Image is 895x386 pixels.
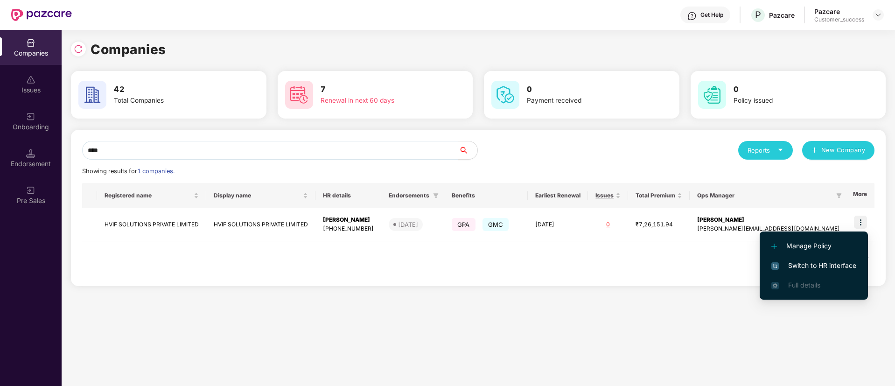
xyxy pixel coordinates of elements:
[846,183,874,208] th: More
[628,183,690,208] th: Total Premium
[697,225,840,233] div: [PERSON_NAME][EMAIL_ADDRESS][DOMAIN_NAME]
[26,186,35,195] img: svg+xml;base64,PHN2ZyB3aWR0aD0iMjAiIGhlaWdodD0iMjAiIHZpZXdCb3g9IjAgMCAyMCAyMCIgZmlsbD0ibm9uZSIgeG...
[398,220,418,229] div: [DATE]
[874,11,882,19] img: svg+xml;base64,PHN2ZyBpZD0iRHJvcGRvd24tMzJ4MzIiIHhtbG5zPSJodHRwOi8vd3d3LnczLm9yZy8yMDAwL3N2ZyIgd2...
[26,38,35,48] img: svg+xml;base64,PHN2ZyBpZD0iQ29tcGFuaWVzIiB4bWxucz0iaHR0cDovL3d3dy53My5vcmcvMjAwMC9zdmciIHdpZHRoPS...
[814,7,864,16] div: Pazcare
[433,193,439,198] span: filter
[811,147,818,154] span: plus
[636,220,682,229] div: ₹7,26,151.94
[777,147,783,153] span: caret-down
[26,149,35,158] img: svg+xml;base64,PHN2ZyB3aWR0aD0iMTQuNSIgaGVpZ2h0PSIxNC41IiB2aWV3Qm94PSIwIDAgMTYgMTYiIGZpbGw9Im5vbm...
[26,75,35,84] img: svg+xml;base64,PHN2ZyBpZD0iSXNzdWVzX2Rpc2FibGVkIiB4bWxucz0iaHR0cDovL3d3dy53My5vcmcvMjAwMC9zdmciIH...
[321,96,438,106] div: Renewal in next 60 days
[114,84,231,96] h3: 42
[771,244,777,249] img: svg+xml;base64,PHN2ZyB4bWxucz0iaHR0cDovL3d3dy53My5vcmcvMjAwMC9zdmciIHdpZHRoPSIxMi4yMDEiIGhlaWdodD...
[137,168,175,175] span: 1 companies.
[788,281,820,289] span: Full details
[734,96,851,106] div: Policy issued
[105,192,192,199] span: Registered name
[323,216,374,225] div: [PERSON_NAME]
[821,146,866,155] span: New Company
[528,183,588,208] th: Earliest Renewal
[834,190,844,201] span: filter
[697,192,832,199] span: Ops Manager
[771,241,856,251] span: Manage Policy
[82,168,175,175] span: Showing results for
[389,192,429,199] span: Endorsements
[802,141,874,160] button: plusNew Company
[452,218,475,231] span: GPA
[321,84,438,96] h3: 7
[214,192,301,199] span: Display name
[755,9,761,21] span: P
[588,183,628,208] th: Issues
[527,84,644,96] h3: 0
[26,112,35,121] img: svg+xml;base64,PHN2ZyB3aWR0aD0iMjAiIGhlaWdodD0iMjAiIHZpZXdCb3g9IjAgMCAyMCAyMCIgZmlsbD0ibm9uZSIgeG...
[769,11,795,20] div: Pazcare
[97,183,206,208] th: Registered name
[206,183,315,208] th: Display name
[527,96,644,106] div: Payment received
[595,192,614,199] span: Issues
[698,81,726,109] img: svg+xml;base64,PHN2ZyB4bWxucz0iaHR0cDovL3d3dy53My5vcmcvMjAwMC9zdmciIHdpZHRoPSI2MCIgaGVpZ2h0PSI2MC...
[836,193,842,198] span: filter
[444,183,528,208] th: Benefits
[814,16,864,23] div: Customer_success
[285,81,313,109] img: svg+xml;base64,PHN2ZyB4bWxucz0iaHR0cDovL3d3dy53My5vcmcvMjAwMC9zdmciIHdpZHRoPSI2MCIgaGVpZ2h0PSI2MC...
[458,141,478,160] button: search
[687,11,697,21] img: svg+xml;base64,PHN2ZyBpZD0iSGVscC0zMngzMiIgeG1sbnM9Imh0dHA6Ly93d3cudzMub3JnLzIwMDAvc3ZnIiB3aWR0aD...
[748,146,783,155] div: Reports
[771,260,856,271] span: Switch to HR interface
[431,190,441,201] span: filter
[206,208,315,241] td: HVIF SOLUTIONS PRIVATE LIMITED
[697,216,840,225] div: [PERSON_NAME]
[323,225,374,233] div: [PHONE_NUMBER]
[97,208,206,241] td: HVIF SOLUTIONS PRIVATE LIMITED
[315,183,381,208] th: HR details
[700,11,723,19] div: Get Help
[458,147,477,154] span: search
[854,216,867,229] img: icon
[528,208,588,241] td: [DATE]
[636,192,675,199] span: Total Premium
[91,39,166,60] h1: Companies
[595,220,621,229] div: 0
[771,282,779,289] img: svg+xml;base64,PHN2ZyB4bWxucz0iaHR0cDovL3d3dy53My5vcmcvMjAwMC9zdmciIHdpZHRoPSIxNi4zNjMiIGhlaWdodD...
[771,262,779,270] img: svg+xml;base64,PHN2ZyB4bWxucz0iaHR0cDovL3d3dy53My5vcmcvMjAwMC9zdmciIHdpZHRoPSIxNiIgaGVpZ2h0PSIxNi...
[491,81,519,109] img: svg+xml;base64,PHN2ZyB4bWxucz0iaHR0cDovL3d3dy53My5vcmcvMjAwMC9zdmciIHdpZHRoPSI2MCIgaGVpZ2h0PSI2MC...
[482,218,509,231] span: GMC
[11,9,72,21] img: New Pazcare Logo
[114,96,231,106] div: Total Companies
[734,84,851,96] h3: 0
[74,44,83,54] img: svg+xml;base64,PHN2ZyBpZD0iUmVsb2FkLTMyeDMyIiB4bWxucz0iaHR0cDovL3d3dy53My5vcmcvMjAwMC9zdmciIHdpZH...
[78,81,106,109] img: svg+xml;base64,PHN2ZyB4bWxucz0iaHR0cDovL3d3dy53My5vcmcvMjAwMC9zdmciIHdpZHRoPSI2MCIgaGVpZ2h0PSI2MC...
